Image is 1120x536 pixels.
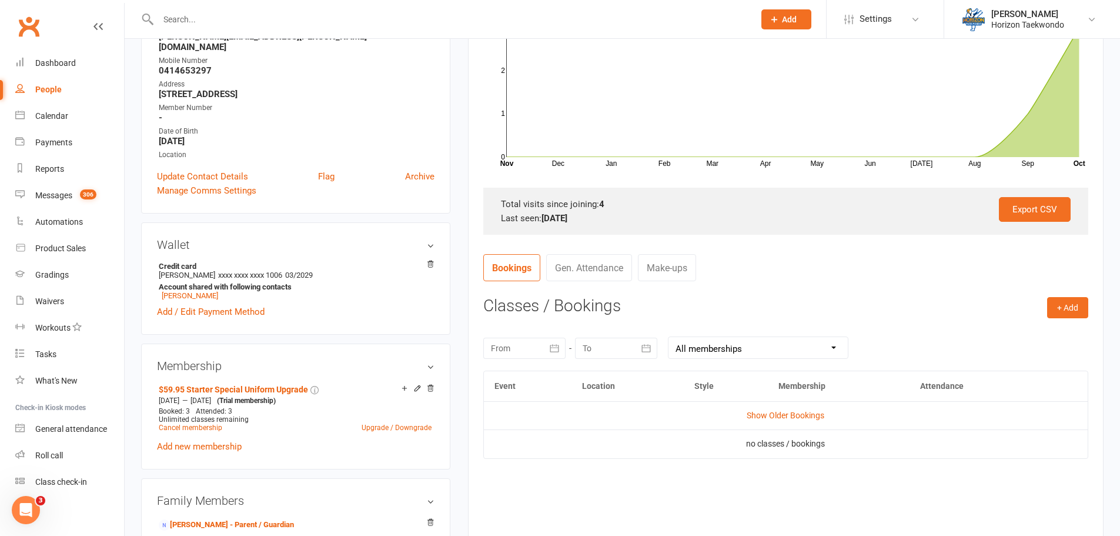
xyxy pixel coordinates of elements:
[159,31,434,52] strong: [PERSON_NAME][EMAIL_ADDRESS][PERSON_NAME][DOMAIN_NAME]
[15,76,124,103] a: People
[15,469,124,495] a: Class kiosk mode
[157,184,256,198] a: Manage Comms Settings
[157,238,434,251] h3: Wallet
[15,416,124,442] a: General attendance kiosk mode
[159,126,434,137] div: Date of Birth
[159,65,434,76] strong: 0414653297
[571,371,684,401] th: Location
[782,15,797,24] span: Add
[159,102,434,114] div: Member Number
[15,288,124,315] a: Waivers
[15,235,124,262] a: Product Sales
[484,430,1088,458] td: no classes / bookings
[541,213,567,224] strong: [DATE]
[35,424,107,434] div: General attendance
[483,254,540,281] a: Bookings
[35,191,72,200] div: Messages
[405,169,434,184] a: Archive
[638,254,696,281] a: Make-ups
[35,85,62,94] div: People
[747,411,824,420] a: Show Older Bookings
[15,315,124,341] a: Workouts
[599,199,604,209] strong: 4
[159,136,434,147] strong: [DATE]
[35,451,63,460] div: Roll call
[483,297,1088,315] h3: Classes / Bookings
[860,6,892,32] span: Settings
[35,349,56,359] div: Tasks
[546,254,632,281] a: Gen. Attendance
[157,441,242,452] a: Add new membership
[159,89,434,99] strong: [STREET_ADDRESS]
[999,197,1071,222] a: Export CSV
[159,282,429,291] strong: Account shared with following contacts
[1047,297,1088,318] button: + Add
[285,271,313,279] span: 03/2029
[156,396,434,405] div: —
[910,371,1044,401] th: Attendance
[162,291,218,300] a: [PERSON_NAME]
[157,359,434,372] h3: Membership
[15,129,124,156] a: Payments
[484,371,571,401] th: Event
[159,519,294,531] a: [PERSON_NAME] - Parent / Guardian
[35,164,64,174] div: Reports
[768,371,910,401] th: Membership
[15,156,124,182] a: Reports
[157,305,265,319] a: Add / Edit Payment Method
[12,496,40,524] iframe: Intercom live chat
[80,189,96,199] span: 306
[991,9,1064,19] div: [PERSON_NAME]
[15,368,124,394] a: What's New
[35,138,72,147] div: Payments
[36,496,45,505] span: 3
[35,111,68,121] div: Calendar
[155,11,746,28] input: Search...
[991,19,1064,30] div: Horizon Taekwondo
[218,271,282,279] span: xxxx xxxx xxxx 1006
[962,8,985,31] img: thumb_image1625461565.png
[15,103,124,129] a: Calendar
[35,477,87,487] div: Class check-in
[15,341,124,368] a: Tasks
[159,424,222,432] a: Cancel membership
[159,415,249,424] span: Unlimited classes remaining
[501,197,1071,211] div: Total visits since joining:
[217,397,276,405] span: (Trial membership)
[35,244,86,253] div: Product Sales
[157,169,248,184] a: Update Contact Details
[35,376,78,385] div: What's New
[15,262,124,288] a: Gradings
[15,209,124,235] a: Automations
[157,260,434,302] li: [PERSON_NAME]
[15,50,124,76] a: Dashboard
[159,112,434,123] strong: -
[501,211,1071,225] div: Last seen:
[35,323,71,332] div: Workouts
[684,371,768,401] th: Style
[159,407,190,415] span: Booked: 3
[35,270,69,279] div: Gradings
[35,297,64,306] div: Waivers
[159,79,434,90] div: Address
[190,397,211,405] span: [DATE]
[159,55,434,66] div: Mobile Number
[157,494,434,507] h3: Family Members
[159,149,434,161] div: Location
[15,442,124,469] a: Roll call
[196,407,232,415] span: Attended: 3
[761,9,811,29] button: Add
[318,169,335,184] a: Flag
[159,385,308,394] a: $59.95 Starter Special Uniform Upgrade
[35,58,76,68] div: Dashboard
[35,217,83,227] div: Automations
[362,424,432,432] a: Upgrade / Downgrade
[159,397,179,405] span: [DATE]
[14,12,44,41] a: Clubworx
[159,262,429,271] strong: Credit card
[15,182,124,209] a: Messages 306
